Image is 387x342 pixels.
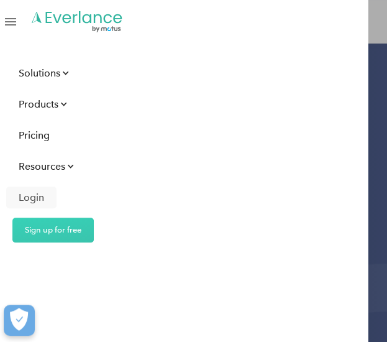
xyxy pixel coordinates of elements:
[6,124,62,146] a: Pricing
[12,218,94,243] a: Sign up for free
[6,93,77,115] div: Products
[19,159,65,174] div: Resources
[19,96,58,112] div: Products
[30,10,124,34] a: Go to homepage
[4,305,35,336] button: Cookies Settings
[19,127,50,143] div: Pricing
[19,190,44,205] div: Login
[6,155,84,177] div: Resources
[6,187,57,208] a: Login
[6,62,79,84] div: Solutions
[19,65,60,81] div: Solutions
